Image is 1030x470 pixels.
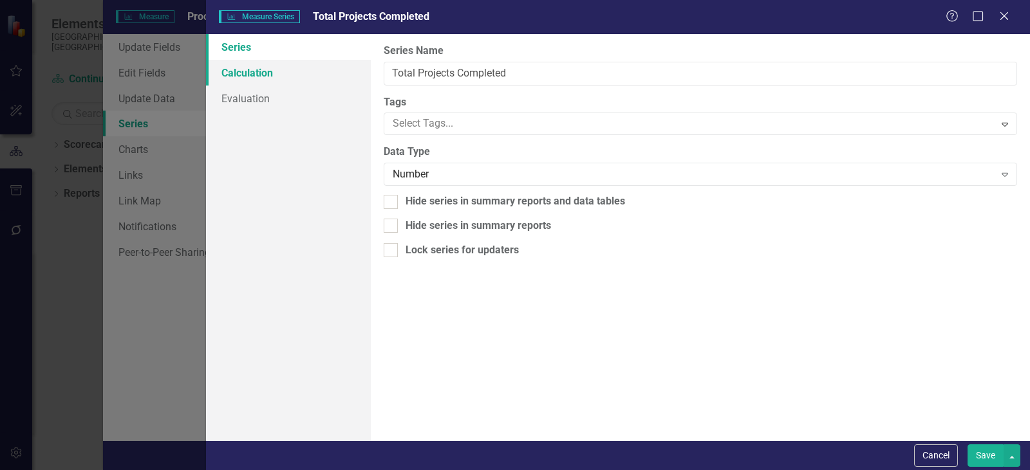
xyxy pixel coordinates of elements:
div: Hide series in summary reports and data tables [406,194,625,209]
div: Number [393,167,995,182]
button: Cancel [914,444,958,467]
button: Save [968,444,1004,467]
span: Total Projects Completed [313,10,429,23]
div: Hide series in summary reports [406,219,551,233]
label: Data Type [384,145,1017,159]
a: Evaluation [206,86,371,111]
a: Calculation [206,60,371,86]
a: Series [206,34,371,60]
input: Series Name [384,62,1017,86]
div: Lock series for updaters [406,243,519,258]
label: Tags [384,95,1017,110]
label: Series Name [384,44,1017,59]
span: Measure Series [219,10,300,23]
